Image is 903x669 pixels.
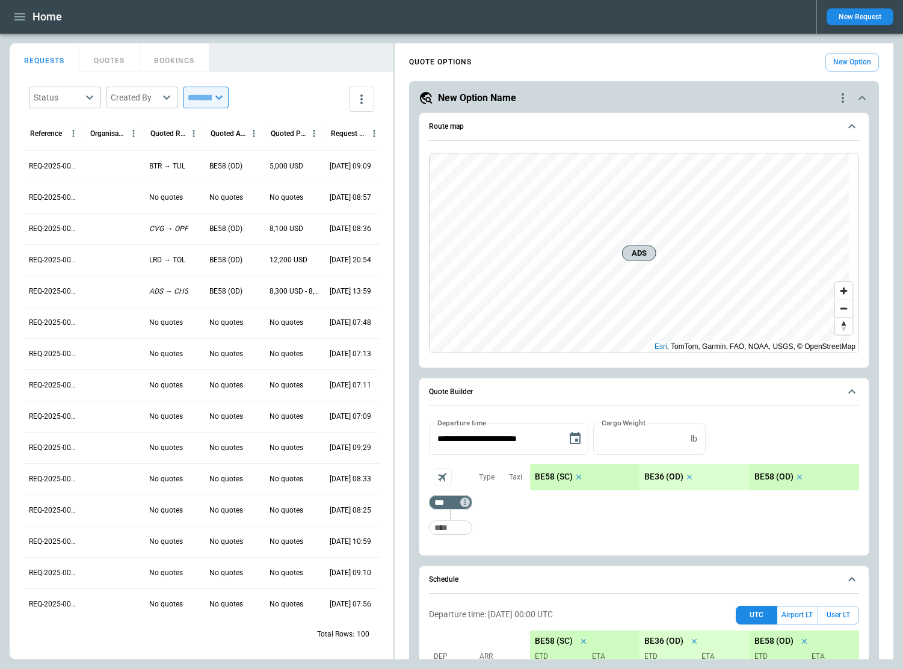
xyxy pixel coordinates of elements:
[836,91,850,105] div: quote-option-actions
[29,505,79,516] p: REQ-2025-000303
[429,609,553,620] p: Departure time: [DATE] 00:00 UTC
[655,341,855,353] div: , TomTom, Garmin, FAO, NOAA, USGS, © OpenStreetMap
[270,380,303,390] p: No quotes
[429,520,472,535] div: Too short
[330,505,371,516] p: 09/24/2025 08:25
[209,224,242,234] p: BE58 (OD)
[29,318,79,328] p: REQ-2025-000309
[825,53,879,72] button: New Option
[429,566,859,594] button: Schedule
[149,380,183,390] p: No quotes
[29,286,79,297] p: REQ-2025-000310
[209,318,243,328] p: No quotes
[79,43,140,72] button: QUOTES
[691,434,697,444] p: lb
[835,300,852,317] button: Zoom out
[209,193,243,203] p: No quotes
[186,126,202,141] button: Quoted Route column menu
[209,349,243,359] p: No quotes
[330,224,371,234] p: 09/26/2025 08:36
[429,123,464,131] h6: Route map
[429,423,859,541] div: Quote Builder
[818,606,859,624] button: User LT
[149,318,183,328] p: No quotes
[835,282,852,300] button: Zoom in
[535,636,573,646] p: BE58 (SC)
[149,224,188,234] p: CVG → OPF
[330,537,371,547] p: 09/23/2025 10:59
[34,91,82,103] div: Status
[270,286,320,297] p: 8,300 USD - 8,600 USD
[149,443,183,453] p: No quotes
[430,153,849,353] canvas: Map
[271,129,306,138] div: Quoted Price
[330,255,371,265] p: 09/25/2025 20:54
[149,474,183,484] p: No quotes
[149,193,183,203] p: No quotes
[270,568,303,578] p: No quotes
[429,378,859,406] button: Quote Builder
[209,474,243,484] p: No quotes
[270,474,303,484] p: No quotes
[438,91,516,105] h5: New Option Name
[563,427,587,451] button: Choose date, selected date is Sep 26, 2025
[211,129,246,138] div: Quoted Aircraft
[429,576,458,584] h6: Schedule
[29,380,79,390] p: REQ-2025-000307
[149,568,183,578] p: No quotes
[736,606,777,624] button: UTC
[434,468,452,486] span: Aircraft selection
[330,380,371,390] p: 09/25/2025 07:11
[209,568,243,578] p: No quotes
[270,349,303,359] p: No quotes
[330,318,371,328] p: 09/25/2025 07:48
[644,652,692,662] p: ETD
[66,126,81,141] button: Reference column menu
[270,412,303,422] p: No quotes
[330,474,371,484] p: 09/24/2025 08:33
[29,412,79,422] p: REQ-2025-000306
[270,318,303,328] p: No quotes
[209,412,243,422] p: No quotes
[209,599,243,609] p: No quotes
[807,652,854,662] p: ETA
[90,129,126,138] div: Organisation
[270,255,307,265] p: 12,200 USD
[479,472,495,482] p: Type
[270,161,303,171] p: 5,000 USD
[29,161,79,171] p: REQ-2025-000314
[149,255,185,265] p: LRD → TOL
[149,161,185,171] p: BTR → TUL
[349,87,374,112] button: more
[509,472,522,482] p: Taxi
[29,349,79,359] p: REQ-2025-000308
[149,412,183,422] p: No quotes
[209,255,242,265] p: BE58 (OD)
[209,286,242,297] p: BE58 (OD)
[140,43,209,72] button: BOOKINGS
[29,193,79,203] p: REQ-2025-000313
[149,286,188,297] p: ADS → CHS
[697,652,744,662] p: ETA
[357,629,369,640] p: 100
[754,652,802,662] p: ETD
[29,224,79,234] p: REQ-2025-000312
[602,418,646,428] label: Cargo Weight
[434,652,476,662] p: Dep
[270,193,303,203] p: No quotes
[209,505,243,516] p: No quotes
[29,255,79,265] p: REQ-2025-000311
[330,349,371,359] p: 09/25/2025 07:13
[330,412,371,422] p: 09/25/2025 07:09
[150,129,186,138] div: Quoted Route
[330,599,371,609] p: 09/23/2025 07:56
[149,349,183,359] p: No quotes
[29,474,79,484] p: REQ-2025-000304
[429,495,472,510] div: Too short
[29,537,79,547] p: REQ-2025-000302
[126,126,141,141] button: Organisation column menu
[149,599,183,609] p: No quotes
[306,126,322,141] button: Quoted Price column menu
[644,636,683,646] p: BE36 (OD)
[827,8,893,25] button: New Request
